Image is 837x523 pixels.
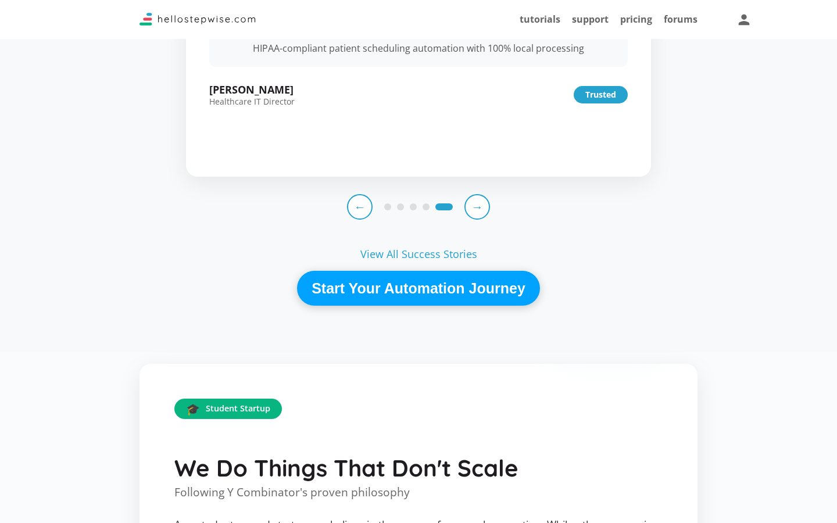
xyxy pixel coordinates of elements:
[572,13,609,26] a: support
[206,404,270,413] span: Student Startup
[360,249,477,259] a: View All Success Stories
[297,271,540,306] button: Start Your Automation Journey
[174,486,663,497] p: Following Y Combinator's proven philosophy
[209,84,295,95] div: [PERSON_NAME]
[221,41,616,55] p: HIPAA-compliant patient scheduling automation with 100% local processing
[397,203,404,210] button: Go to testimonial 2
[423,203,430,210] button: Go to testimonial 4
[410,203,417,210] button: Go to testimonial 3
[464,194,490,220] button: Next testimonial
[174,456,663,481] h2: We Do Things That Don't Scale
[139,16,256,28] a: Stepwise
[139,13,256,26] img: Logo
[347,194,373,220] button: Previous testimonial
[620,13,652,26] a: pricing
[186,403,200,414] span: 🎓
[574,86,628,103] div: Trusted
[664,13,697,26] a: forums
[209,98,295,106] div: Healthcare IT Director
[435,203,453,210] button: Go to testimonial 5
[520,13,560,26] a: tutorials
[384,203,391,210] button: Go to testimonial 1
